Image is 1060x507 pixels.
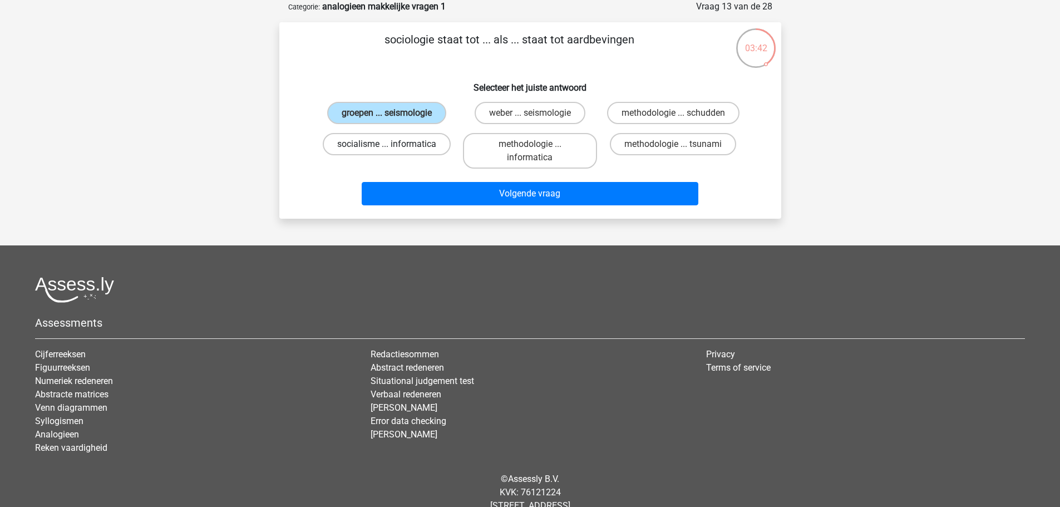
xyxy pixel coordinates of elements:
[288,3,320,11] small: Categorie:
[508,474,559,484] a: Assessly B.V.
[35,349,86,360] a: Cijferreeksen
[371,362,444,373] a: Abstract redeneren
[35,376,113,386] a: Numeriek redeneren
[327,102,446,124] label: groepen ... seismologie
[297,31,722,65] p: sociologie staat tot ... als ... staat tot aardbevingen
[371,376,474,386] a: Situational judgement test
[35,362,90,373] a: Figuurreeksen
[35,277,114,303] img: Assessly logo
[706,362,771,373] a: Terms of service
[706,349,735,360] a: Privacy
[371,389,441,400] a: Verbaal redeneren
[735,27,777,55] div: 03:42
[35,389,109,400] a: Abstracte matrices
[610,133,736,155] label: methodologie ... tsunami
[35,402,107,413] a: Venn diagrammen
[35,316,1025,329] h5: Assessments
[322,1,446,12] strong: analogieen makkelijke vragen 1
[475,102,585,124] label: weber ... seismologie
[35,429,79,440] a: Analogieen
[463,133,597,169] label: methodologie ... informatica
[323,133,451,155] label: socialisme ... informatica
[371,416,446,426] a: Error data checking
[607,102,739,124] label: methodologie ... schudden
[35,442,107,453] a: Reken vaardigheid
[371,429,437,440] a: [PERSON_NAME]
[35,416,83,426] a: Syllogismen
[371,402,437,413] a: [PERSON_NAME]
[371,349,439,360] a: Redactiesommen
[362,182,698,205] button: Volgende vraag
[297,73,763,93] h6: Selecteer het juiste antwoord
